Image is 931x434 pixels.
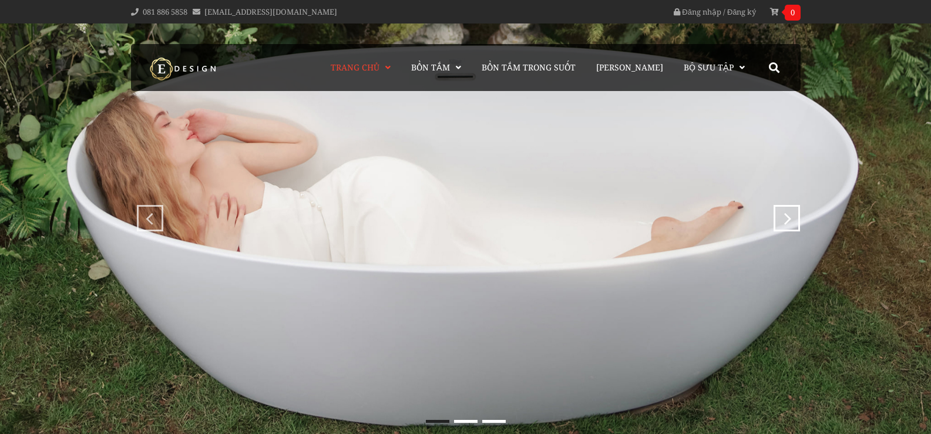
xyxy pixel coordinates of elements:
span: Bồn Tắm [411,62,450,73]
span: / [723,6,725,17]
a: Bộ Sưu Tập [675,44,754,91]
div: next [777,205,791,220]
a: 081 886 5858 [143,6,187,17]
span: Bồn Tắm Trong Suốt [482,62,576,73]
div: prev [140,205,154,220]
span: 0 [785,5,801,21]
a: Bồn Tắm Trong Suốt [473,44,584,91]
span: Trang chủ [331,62,379,73]
img: logo Kreiner Germany - Edesign Interior [140,57,228,80]
a: [EMAIL_ADDRESS][DOMAIN_NAME] [204,6,337,17]
span: Bộ Sưu Tập [684,62,734,73]
a: [PERSON_NAME] [587,44,672,91]
a: Trang chủ [325,44,399,91]
span: [PERSON_NAME] [596,62,663,73]
a: Bồn Tắm [402,44,470,91]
